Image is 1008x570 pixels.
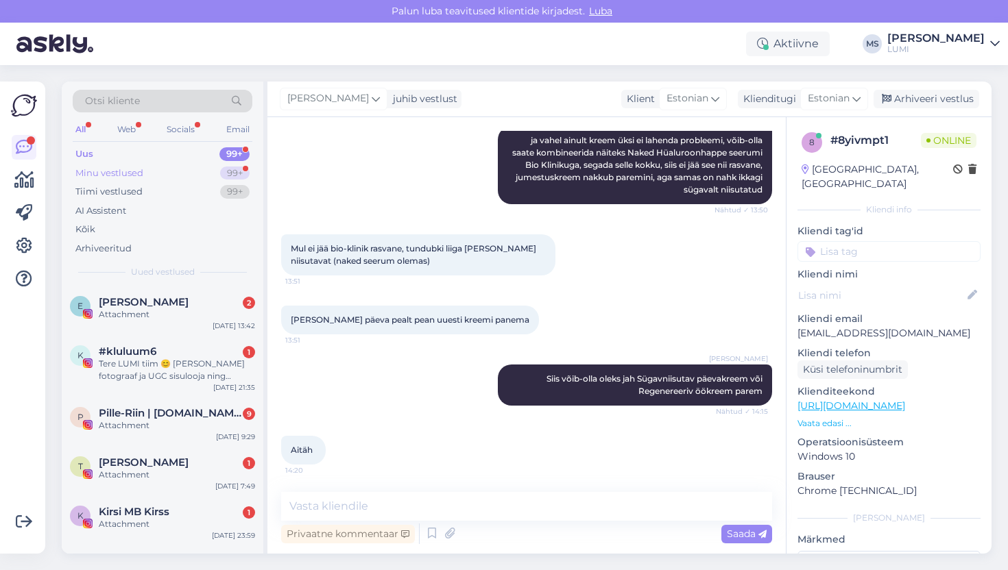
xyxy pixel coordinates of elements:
div: Attachment [99,518,255,530]
div: Attachment [99,308,255,321]
span: Taimi Aava [99,456,189,469]
div: Kliendi info [797,203,981,216]
div: All [73,121,88,138]
p: Operatsioonisüsteem [797,435,981,449]
span: Elis Loik [99,296,189,308]
input: Lisa tag [797,241,981,262]
span: [PERSON_NAME] [709,354,768,364]
span: E [77,301,83,311]
span: Nähtud ✓ 14:15 [716,406,768,417]
a: [PERSON_NAME]LUMI [887,33,1000,55]
div: 99+ [220,166,250,180]
div: AI Assistent [75,204,126,218]
div: Email [224,121,252,138]
p: Kliendi nimi [797,267,981,282]
div: juhib vestlust [387,92,457,106]
span: 8 [809,137,815,147]
p: Märkmed [797,532,981,547]
div: Tere LUMI tiim 😊 [PERSON_NAME] fotograaf ja UGC sisulooja ning pakuks teile foto ja video loomist... [99,358,255,382]
span: K [77,510,84,521]
div: MS [863,34,882,53]
span: 14:20 [285,465,337,475]
div: [DATE] 23:59 [212,530,255,541]
span: Uued vestlused [131,266,195,278]
div: Arhiveeri vestlus [874,90,979,108]
div: Uus [75,147,93,161]
p: Brauser [797,469,981,484]
p: Chrome [TECHNICAL_ID] [797,484,981,498]
span: ja vahel ainult kreem üksi ei lahenda probleemi, võib-olla saate kombineerida näiteks Naked Hüalu... [512,135,765,195]
div: 99+ [219,147,250,161]
input: Lisa nimi [798,288,965,303]
span: Mul ei jää bio-klinik rasvane, tundubki liiga [PERSON_NAME] niisutavat (naked seerum olemas) [291,243,538,266]
div: 1 [243,506,255,519]
div: Socials [164,121,197,138]
span: 13:51 [285,335,337,345]
p: Vaata edasi ... [797,417,981,430]
div: [DATE] 9:29 [216,432,255,442]
span: Estonian [808,91,850,106]
div: 99+ [220,185,250,199]
div: [GEOGRAPHIC_DATA], [GEOGRAPHIC_DATA] [802,162,953,191]
p: Klienditeekond [797,384,981,399]
div: Tiimi vestlused [75,185,143,199]
div: 2 [243,297,255,309]
span: Estonian [667,91,708,106]
span: P [77,412,84,422]
div: [PERSON_NAME] [887,33,985,44]
div: Attachment [99,469,255,481]
div: Klienditugi [738,92,796,106]
span: Online [921,133,976,148]
p: Kliendi tag'id [797,224,981,238]
span: Otsi kliente [85,94,140,108]
p: Kliendi telefon [797,346,981,360]
div: 1 [243,346,255,358]
p: [EMAIL_ADDRESS][DOMAIN_NAME] [797,326,981,340]
div: [DATE] 7:49 [215,481,255,491]
span: Nähtud ✓ 13:50 [715,205,768,215]
div: LUMI [887,44,985,55]
div: [DATE] 13:42 [213,321,255,331]
div: Kõik [75,223,95,236]
div: Web [115,121,139,138]
span: T [78,461,83,471]
span: [PERSON_NAME] [287,91,369,106]
span: k [77,350,84,360]
span: 13:51 [285,276,337,286]
img: Askly Logo [11,92,37,119]
div: # 8yivmpt1 [830,132,921,149]
span: Siis võib-olla oleks jah Sügavniisutav päevakreem või Regenereeriv öökreem parem [547,373,765,396]
span: Kirsi MB Kirss [99,506,169,518]
div: Minu vestlused [75,166,143,180]
div: Attachment [99,419,255,432]
div: Klient [621,92,655,106]
span: [PERSON_NAME] päeva pealt pean uuesti kreemi panema [291,314,529,325]
div: 9 [243,408,255,420]
div: [PERSON_NAME] [797,512,981,524]
p: Kliendi email [797,312,981,326]
span: Saada [727,528,767,540]
div: Privaatne kommentaar [281,525,415,543]
div: Aktiivne [746,32,830,56]
span: Aitäh [291,445,313,455]
div: Küsi telefoninumbrit [797,360,908,379]
div: 1 [243,457,255,469]
a: [URL][DOMAIN_NAME] [797,399,905,412]
span: Luba [585,5,616,17]
span: Pille-Riin | treenerpilleriin.ee [99,407,241,419]
p: Windows 10 [797,449,981,464]
div: Arhiveeritud [75,242,132,256]
div: [DATE] 21:35 [213,382,255,393]
span: #kluluum6 [99,345,156,358]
